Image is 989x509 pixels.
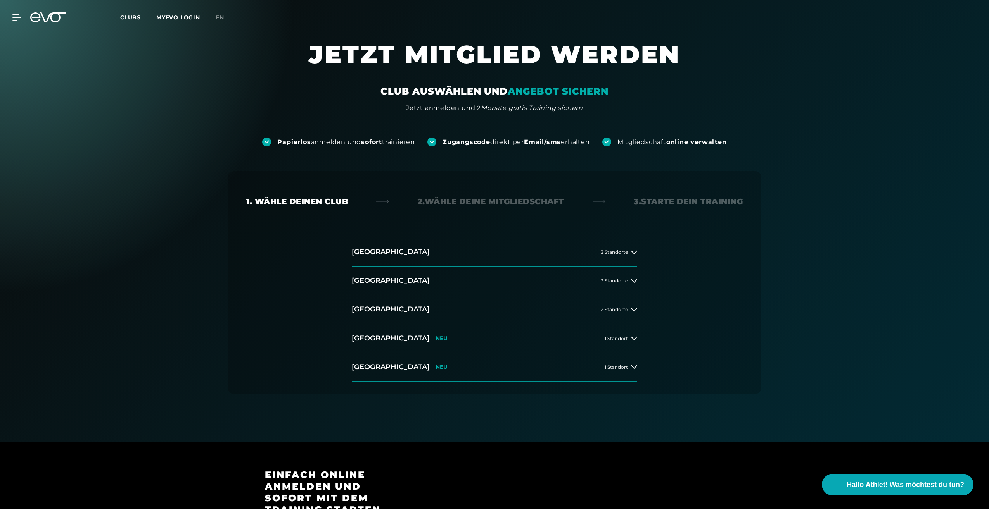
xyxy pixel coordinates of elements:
[617,138,727,146] div: Mitgliedschaft
[443,138,490,146] strong: Zugangscode
[277,138,311,146] strong: Papierlos
[216,13,233,22] a: en
[634,196,743,207] div: 3. Starte dein Training
[418,196,564,207] div: 2. Wähle deine Mitgliedschaft
[352,267,637,295] button: [GEOGRAPHIC_DATA]3 Standorte
[481,104,583,112] em: Monate gratis Training sichern
[352,353,637,382] button: [GEOGRAPHIC_DATA]NEU1 Standort
[352,295,637,324] button: [GEOGRAPHIC_DATA]2 Standorte
[601,307,628,312] span: 2 Standorte
[352,304,429,314] h2: [GEOGRAPHIC_DATA]
[120,14,156,21] a: Clubs
[361,138,382,146] strong: sofort
[277,138,415,146] div: anmelden und trainieren
[262,39,727,85] h1: JETZT MITGLIED WERDEN
[352,324,637,353] button: [GEOGRAPHIC_DATA]NEU1 Standort
[246,196,348,207] div: 1. Wähle deinen Club
[156,14,200,21] a: MYEVO LOGIN
[601,278,628,283] span: 3 Standorte
[508,86,609,97] em: ANGEBOT SICHERN
[666,138,727,146] strong: online verwalten
[443,138,590,146] div: direkt per erhalten
[352,247,429,257] h2: [GEOGRAPHIC_DATA]
[605,365,628,370] span: 1 Standort
[601,249,628,254] span: 3 Standorte
[352,276,429,285] h2: [GEOGRAPHIC_DATA]
[120,14,141,21] span: Clubs
[605,336,628,341] span: 1 Standort
[436,364,448,370] p: NEU
[524,138,561,146] strong: Email/sms
[380,85,608,98] div: CLUB AUSWÄHLEN UND
[352,238,637,267] button: [GEOGRAPHIC_DATA]3 Standorte
[216,14,224,21] span: en
[847,480,964,490] span: Hallo Athlet! Was möchtest du tun?
[352,334,429,343] h2: [GEOGRAPHIC_DATA]
[822,474,973,495] button: Hallo Athlet! Was möchtest du tun?
[436,335,448,342] p: NEU
[352,362,429,372] h2: [GEOGRAPHIC_DATA]
[406,103,583,113] div: Jetzt anmelden und 2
